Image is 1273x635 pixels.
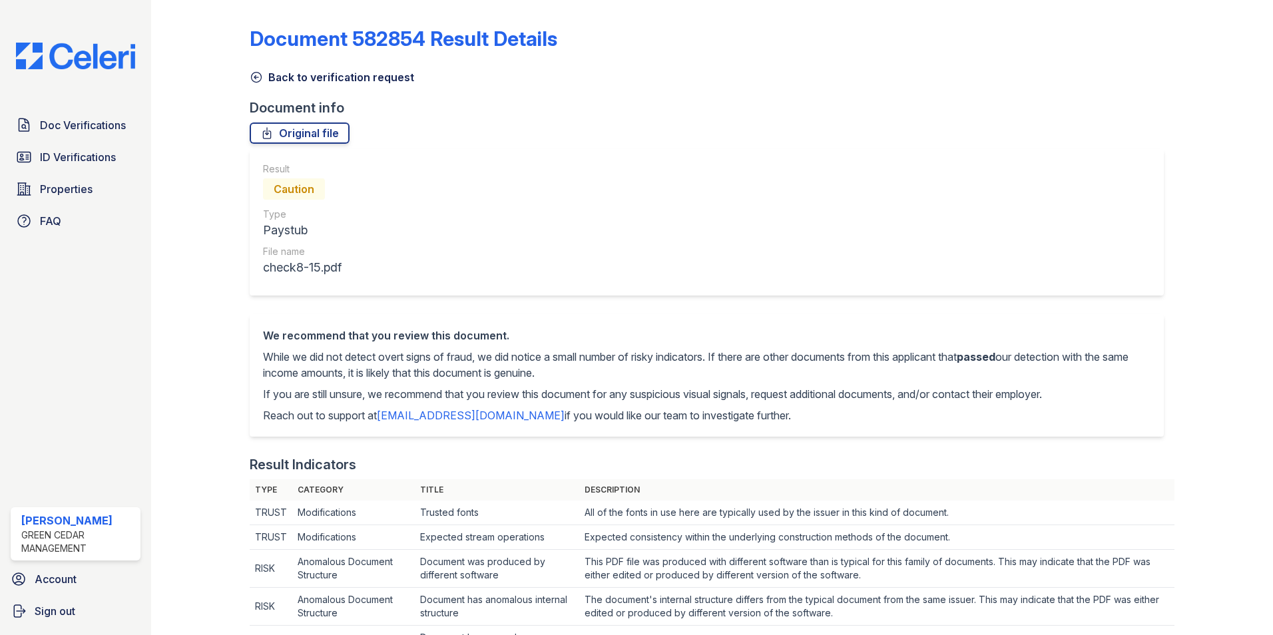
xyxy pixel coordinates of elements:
[11,144,140,170] a: ID Verifications
[21,529,135,555] div: Green Cedar Management
[40,149,116,165] span: ID Verifications
[415,550,579,588] td: Document was produced by different software
[250,99,1174,117] div: Document info
[415,501,579,525] td: Trusted fonts
[263,327,1150,343] div: We recommend that you review this document.
[35,603,75,619] span: Sign out
[579,525,1174,550] td: Expected consistency within the underlying construction methods of the document.
[263,162,342,176] div: Result
[579,588,1174,626] td: The document's internal structure differs from the typical document from the same issuer. This ma...
[292,479,415,501] th: Category
[292,550,415,588] td: Anomalous Document Structure
[263,245,342,258] div: File name
[263,178,325,200] div: Caution
[11,176,140,202] a: Properties
[415,588,579,626] td: Document has anomalous internal structure
[292,525,415,550] td: Modifications
[292,588,415,626] td: Anomalous Document Structure
[292,501,415,525] td: Modifications
[250,550,292,588] td: RISK
[250,479,292,501] th: Type
[5,43,146,69] img: CE_Logo_Blue-a8612792a0a2168367f1c8372b55b34899dd931a85d93a1a3d3e32e68fde9ad4.png
[263,258,342,277] div: check8-15.pdf
[250,501,292,525] td: TRUST
[415,479,579,501] th: Title
[11,208,140,234] a: FAQ
[263,386,1150,402] p: If you are still unsure, we recommend that you review this document for any suspicious visual sig...
[5,566,146,592] a: Account
[40,117,126,133] span: Doc Verifications
[377,409,565,422] a: [EMAIL_ADDRESS][DOMAIN_NAME]
[250,588,292,626] td: RISK
[35,571,77,587] span: Account
[579,479,1174,501] th: Description
[250,455,356,474] div: Result Indicators
[263,208,342,221] div: Type
[40,181,93,197] span: Properties
[40,213,61,229] span: FAQ
[263,221,342,240] div: Paystub
[263,407,1150,423] p: Reach out to support at if you would like our team to investigate further.
[250,122,350,144] a: Original file
[11,112,140,138] a: Doc Verifications
[415,525,579,550] td: Expected stream operations
[5,598,146,624] a: Sign out
[250,525,292,550] td: TRUST
[263,349,1150,381] p: While we did not detect overt signs of fraud, we did notice a small number of risky indicators. I...
[957,350,995,363] span: passed
[250,27,557,51] a: Document 582854 Result Details
[250,69,414,85] a: Back to verification request
[21,513,135,529] div: [PERSON_NAME]
[579,501,1174,525] td: All of the fonts in use here are typically used by the issuer in this kind of document.
[579,550,1174,588] td: This PDF file was produced with different software than is typical for this family of documents. ...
